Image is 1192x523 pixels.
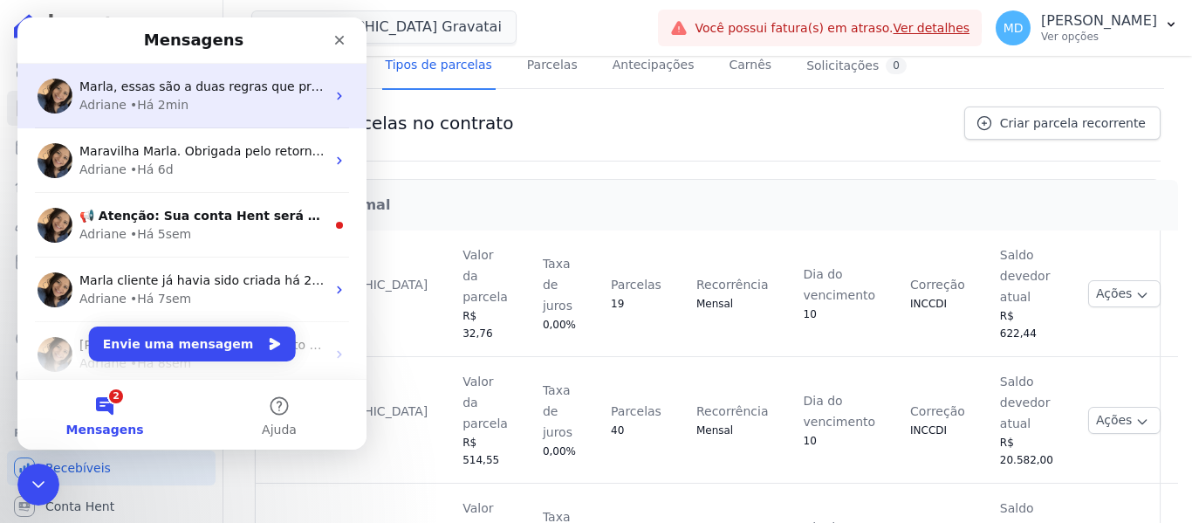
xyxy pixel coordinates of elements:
span: [PERSON_NAME] queria enviar direto para a cliente, clique em Reenviar e-mail: [62,320,547,334]
img: Profile image for Adriane [20,190,55,225]
div: Adriane [62,143,109,162]
button: [GEOGRAPHIC_DATA] Gravatai [251,10,517,44]
span: 0,00% [543,445,576,458]
span: Maravilha Marla. Obrigada pelo retorno. ; ) [62,127,322,141]
p: [PERSON_NAME] [1041,12,1157,30]
a: Transferências [7,283,216,318]
div: Adriane [62,337,109,355]
a: Criar parcela recorrente [964,107,1161,140]
span: Marla cliente já havia sido criada há 2 dias atras: [URL][DOMAIN_NAME] [62,256,502,270]
a: Recebíveis [7,451,216,485]
button: Envie uma mensagem [72,309,278,344]
span: 40 [611,424,624,437]
a: Parcelas [524,44,581,90]
h1: Tipos de parcelas no contrato [255,113,513,134]
span: Valor da parcela [462,248,508,304]
button: Ações [1088,280,1161,307]
span: R$ 20.582,00 [1000,437,1053,466]
span: Recorrência [696,278,769,292]
img: Profile image for Adriane [20,255,55,290]
button: Ajuda [175,362,349,432]
img: Profile image for Adriane [20,61,55,96]
p: Ver opções [1041,30,1157,44]
span: Taxa de juros [543,257,572,313]
span: R$ 622,44 [1000,310,1037,340]
h2: Parcela Normal [271,195,1163,216]
div: Plataformas [14,423,209,444]
span: Conta Hent [45,498,114,515]
img: Profile image for Adriane [20,320,55,354]
span: Saldo devedor atual [1000,375,1051,430]
span: Dia do vencimento [804,267,876,302]
span: Dia do vencimento [804,394,876,429]
iframe: Intercom live chat [17,464,59,506]
div: Adriane [62,272,109,291]
span: Ajuda [244,406,279,418]
a: Solicitações0 [803,44,910,90]
a: Lotes [7,168,216,203]
span: Criar parcela recorrente [1000,114,1146,132]
div: Adriane [62,79,109,97]
a: Minha Carteira [7,244,216,279]
a: Clientes [7,206,216,241]
span: Correção [910,404,965,418]
span: Marla, essas são a duas regras que precisam ser alteradas: ? [62,62,435,76]
span: Recebíveis [45,459,111,477]
span: R$ 32,76 [462,310,492,340]
span: Recorrência [696,404,769,418]
div: • Há 5sem [113,208,174,226]
iframe: Intercom live chat [17,17,367,450]
a: Antecipações [609,44,698,90]
button: Ações [1088,407,1161,434]
a: Tipos de parcelas [382,44,496,90]
span: Mensagens [49,406,127,418]
div: Solicitações [806,58,907,74]
span: 10 [804,435,817,447]
span: INCCDI [910,424,947,437]
img: Profile image for Adriane [20,126,55,161]
div: • Há 2min [113,79,171,97]
span: Parcelas [611,404,661,418]
span: Você possui fatura(s) em atraso. [695,19,969,38]
div: 0 [886,58,907,74]
span: Mensal [696,298,733,310]
span: INCCDI [910,298,947,310]
a: Parcelas [7,129,216,164]
a: Ver detalhes [894,21,970,35]
span: 0,00% [543,319,576,331]
span: Correção [910,278,965,292]
span: MD [1004,22,1024,34]
a: Carnês [725,44,775,90]
div: • Há 8sem [113,337,174,355]
span: Saldo devedor atual [1000,248,1051,304]
span: 10 [804,308,817,320]
span: Taxa de juros [543,383,572,439]
div: • Há 7sem [113,272,174,291]
a: Crédito [7,321,216,356]
span: Valor da parcela [462,375,508,430]
span: Parcelas [611,278,661,292]
a: Visão Geral [7,52,216,87]
a: Contratos [7,91,216,126]
div: Adriane [62,208,109,226]
span: R$ 514,55 [462,437,499,466]
span: Mensal [696,424,733,437]
div: • Há 6d [113,143,156,162]
a: Negativação [7,360,216,395]
span: 19 [611,298,624,310]
button: MD [PERSON_NAME] Ver opções [982,3,1192,52]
